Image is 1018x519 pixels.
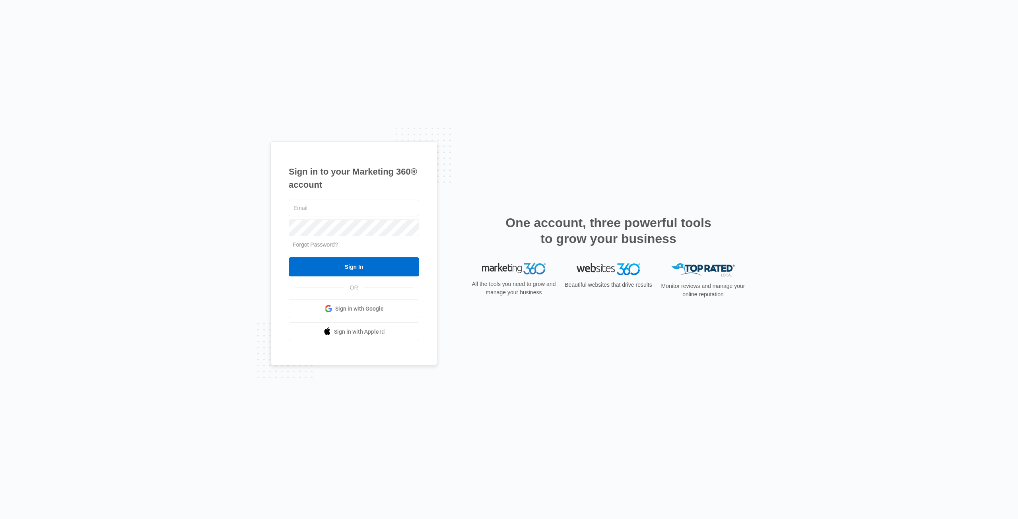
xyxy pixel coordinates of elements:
[289,299,419,318] a: Sign in with Google
[334,328,385,336] span: Sign in with Apple Id
[335,305,384,313] span: Sign in with Google
[289,257,419,276] input: Sign In
[469,280,558,297] p: All the tools you need to grow and manage your business
[564,281,653,289] p: Beautiful websites that drive results
[293,241,338,248] a: Forgot Password?
[671,263,735,276] img: Top Rated Local
[289,322,419,341] a: Sign in with Apple Id
[659,282,748,299] p: Monitor reviews and manage your online reputation
[482,263,546,274] img: Marketing 360
[344,284,364,292] span: OR
[289,165,419,191] h1: Sign in to your Marketing 360® account
[289,200,419,216] input: Email
[503,215,714,247] h2: One account, three powerful tools to grow your business
[577,263,640,275] img: Websites 360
